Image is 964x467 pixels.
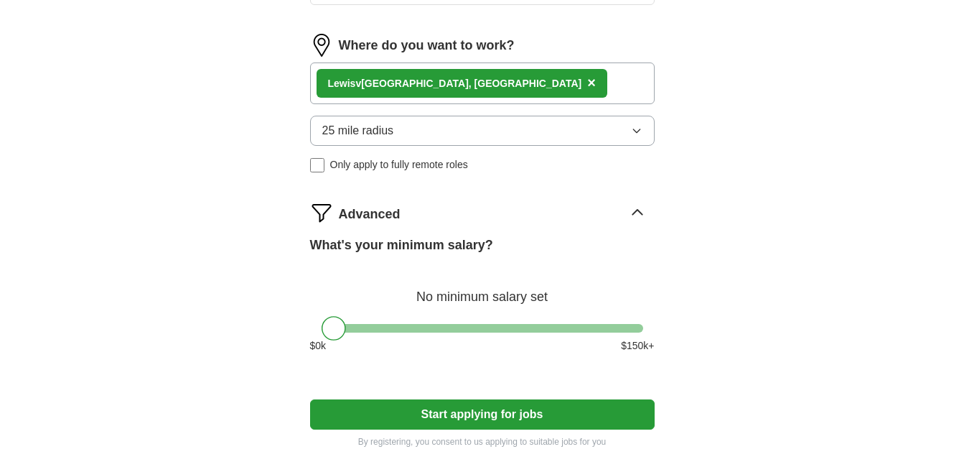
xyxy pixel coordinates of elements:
[621,338,654,353] span: $ 150 k+
[587,75,596,91] span: ×
[322,122,394,139] span: 25 mile radius
[328,78,362,89] strong: Lewisv
[310,34,333,57] img: location.png
[310,435,655,448] p: By registering, you consent to us applying to suitable jobs for you
[339,205,401,224] span: Advanced
[310,338,327,353] span: $ 0 k
[310,201,333,224] img: filter
[339,36,515,55] label: Where do you want to work?
[310,236,493,255] label: What's your minimum salary?
[310,272,655,307] div: No minimum salary set
[310,158,324,172] input: Only apply to fully remote roles
[587,73,596,94] button: ×
[330,157,468,172] span: Only apply to fully remote roles
[310,116,655,146] button: 25 mile radius
[328,76,582,91] div: [GEOGRAPHIC_DATA], [GEOGRAPHIC_DATA]
[310,399,655,430] button: Start applying for jobs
